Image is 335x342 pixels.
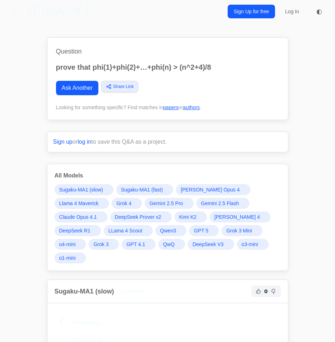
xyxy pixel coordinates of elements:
[181,186,239,193] span: [PERSON_NAME] Opus 4
[55,198,109,209] a: Llama 4 Maverick
[126,241,145,248] span: GPT 4.1
[55,171,281,180] h3: All Models
[117,287,149,296] span: In_Progress
[56,62,279,72] p: prove that phi(1)+phi(2)+…+phi(n) > (n^2+4)/8
[25,5,92,18] a: SU\G(𝔸)/K·U
[56,81,98,95] a: Ask Another
[179,213,196,221] span: Kimi K2
[183,105,200,110] a: authors
[56,104,279,111] div: Looking for something specific? Find matches in or .
[59,213,97,221] span: Claude Opus 4.1
[312,4,326,19] button: ◐
[281,5,303,18] a: Log In
[192,241,223,248] span: DeepSeek V3
[59,186,103,193] span: Sugaku-MA1 (slow)
[196,198,250,209] a: Gemini 2.5 Flash
[59,227,90,234] span: DeepSeek R1
[201,200,239,207] span: Gemini 2.5 Flash
[160,227,176,234] span: Qwen3
[214,213,260,221] span: [PERSON_NAME] 4
[226,227,252,234] span: Grok 3 Mini
[158,239,185,250] a: QwQ
[254,287,263,296] button: Helpful
[210,212,270,222] a: [PERSON_NAME] 4
[264,288,268,295] span: 0
[53,138,282,146] p: or to save this Q&A as a project.
[25,6,52,17] i: SU\G
[53,139,73,145] a: Sign up
[163,241,175,248] span: QwQ
[110,212,172,222] a: DeepSeek Prover v2
[121,186,163,193] span: Sugaku-MA1 (fast)
[55,253,86,263] a: o1-mini
[55,212,107,222] a: Claude Opus 4.1
[237,239,269,250] a: o3-mini
[194,227,208,234] span: GPT 5
[55,225,101,236] a: DeepSeek R1
[113,83,134,90] span: Share Link
[116,200,131,207] span: Grok 4
[163,105,178,110] a: papers
[55,184,113,195] a: Sugaku-MA1 (slow)
[55,286,114,296] h2: Sugaku-MA1 (slow)
[93,241,108,248] span: Grok 3
[176,184,250,195] a: [PERSON_NAME] Opus 4
[116,184,173,195] a: Sugaku-MA1 (fast)
[89,239,119,250] a: Grok 3
[59,200,99,207] span: Llama 4 Maverick
[104,225,153,236] a: LLama 4 Scout
[155,225,186,236] a: Qwen3
[78,139,91,145] a: log in
[145,198,193,209] a: Gemini 2.5 Pro
[269,287,278,296] button: Not Helpful
[68,6,92,17] i: /K·U
[72,319,105,325] span: Processing...
[122,239,155,250] a: GPT 4.1
[59,254,76,262] span: o1-mini
[56,46,279,56] h1: Question
[188,239,234,250] a: DeepSeek V3
[112,198,142,209] a: Grok 4
[59,241,76,248] span: o4-mini
[222,225,262,236] a: Grok 3 Mini
[316,8,322,15] span: ◐
[55,239,86,250] a: o4-mini
[189,225,219,236] a: GPT 5
[108,227,142,234] span: LLama 4 Scout
[115,213,161,221] span: DeepSeek Prover v2
[228,5,275,18] a: Sign Up for free
[242,241,258,248] span: o3-mini
[175,212,207,222] a: Kimi K2
[149,200,183,207] span: Gemini 2.5 Pro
